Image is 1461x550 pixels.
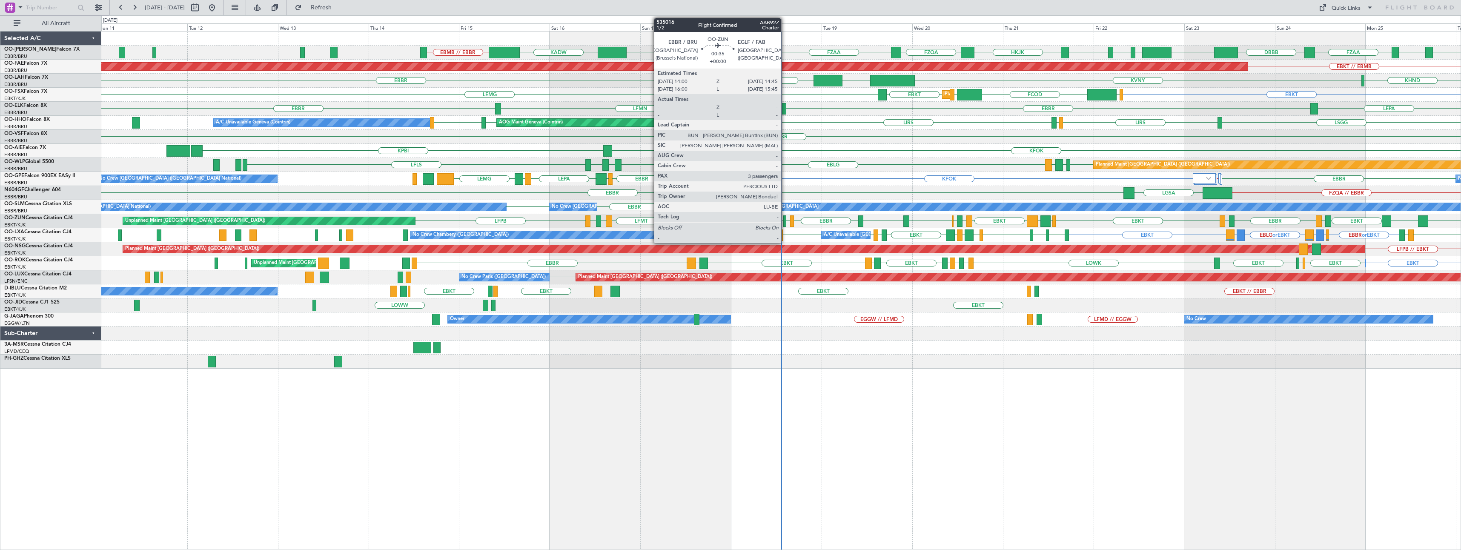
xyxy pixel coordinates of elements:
[4,258,26,263] span: OO-ROK
[4,194,27,200] a: EBBR/BRU
[4,243,26,249] span: OO-NSG
[4,278,28,284] a: LFSN/ENC
[4,187,24,192] span: N604GF
[4,236,26,242] a: EBKT/KJK
[459,23,550,31] div: Fri 15
[4,145,46,150] a: OO-AIEFalcon 7X
[369,23,459,31] div: Thu 14
[4,300,22,305] span: OO-JID
[4,356,71,361] a: PH-GHZCessna Citation XLS
[4,258,73,263] a: OO-ROKCessna Citation CJ4
[4,103,23,108] span: OO-ELK
[912,23,1003,31] div: Wed 20
[4,103,47,108] a: OO-ELKFalcon 8X
[4,348,29,355] a: LFMD/CEQ
[550,23,640,31] div: Sat 16
[1365,23,1456,31] div: Mon 25
[304,5,339,11] span: Refresh
[4,187,61,192] a: N604GFChallenger 604
[499,116,563,129] div: AOG Maint Geneva (Cointrin)
[4,356,23,361] span: PH-GHZ
[22,20,90,26] span: All Aircraft
[4,314,54,319] a: G-JAGAPhenom 300
[1332,4,1361,13] div: Quick Links
[4,272,24,277] span: OO-LUX
[731,23,822,31] div: Mon 18
[1094,23,1184,31] div: Fri 22
[278,23,369,31] div: Wed 13
[125,243,259,255] div: Planned Maint [GEOGRAPHIC_DATA] ([GEOGRAPHIC_DATA])
[9,17,92,30] button: All Aircraft
[4,250,26,256] a: EBKT/KJK
[26,1,75,14] input: Trip Number
[1186,313,1206,326] div: No Crew
[4,61,24,66] span: OO-FAE
[97,23,187,31] div: Mon 11
[103,17,117,24] div: [DATE]
[945,88,1044,101] div: Planned Maint Kortrijk-[GEOGRAPHIC_DATA]
[4,81,27,88] a: EBBR/BRU
[450,313,464,326] div: Owner
[4,89,47,94] a: OO-FSXFalcon 7X
[4,208,27,214] a: EBBR/BRU
[4,131,24,136] span: OO-VSF
[4,215,73,221] a: OO-ZUNCessna Citation CJ4
[4,95,26,102] a: EBKT/KJK
[4,117,50,122] a: OO-HHOFalcon 8X
[4,123,27,130] a: EBBR/BRU
[4,272,72,277] a: OO-LUXCessna Citation CJ4
[4,61,47,66] a: OO-FAEFalcon 7X
[824,229,982,241] div: A/C Unavailable [GEOGRAPHIC_DATA] ([GEOGRAPHIC_DATA] National)
[4,243,73,249] a: OO-NSGCessna Citation CJ4
[4,286,67,291] a: D-IBLUCessna Citation M2
[4,201,25,206] span: OO-SLM
[1096,158,1230,171] div: Planned Maint [GEOGRAPHIC_DATA] ([GEOGRAPHIC_DATA])
[4,137,27,144] a: EBBR/BRU
[187,23,278,31] div: Tue 12
[578,271,712,284] div: Planned Maint [GEOGRAPHIC_DATA] ([GEOGRAPHIC_DATA])
[4,201,72,206] a: OO-SLMCessna Citation XLS
[4,229,24,235] span: OO-LXA
[4,229,72,235] a: OO-LXACessna Citation CJ4
[640,23,731,31] div: Sun 17
[4,342,24,347] span: 3A-MSR
[99,172,241,185] div: No Crew [GEOGRAPHIC_DATA] ([GEOGRAPHIC_DATA] National)
[733,201,819,213] div: A/C Unavailable [GEOGRAPHIC_DATA]
[291,1,342,14] button: Refresh
[4,131,47,136] a: OO-VSFFalcon 8X
[552,201,694,213] div: No Crew [GEOGRAPHIC_DATA] ([GEOGRAPHIC_DATA] National)
[4,145,23,150] span: OO-AIE
[125,215,265,227] div: Unplanned Maint [GEOGRAPHIC_DATA] ([GEOGRAPHIC_DATA])
[413,229,509,241] div: No Crew Chambery ([GEOGRAPHIC_DATA])
[4,215,26,221] span: OO-ZUN
[4,117,26,122] span: OO-HHO
[4,306,26,312] a: EBKT/KJK
[4,222,26,228] a: EBKT/KJK
[4,152,27,158] a: EBBR/BRU
[4,53,27,60] a: EBBR/BRU
[4,47,56,52] span: OO-[PERSON_NAME]
[4,342,71,347] a: 3A-MSRCessna Citation CJ4
[4,67,27,74] a: EBBR/BRU
[1315,1,1378,14] button: Quick Links
[4,180,27,186] a: EBBR/BRU
[1275,23,1366,31] div: Sun 24
[4,159,54,164] a: OO-WLPGlobal 5500
[4,159,25,164] span: OO-WLP
[4,300,60,305] a: OO-JIDCessna CJ1 525
[1003,23,1094,31] div: Thu 21
[4,292,26,298] a: EBKT/KJK
[254,257,391,269] div: Unplanned Maint [GEOGRAPHIC_DATA]-[GEOGRAPHIC_DATA]
[4,109,27,116] a: EBBR/BRU
[822,23,912,31] div: Tue 19
[665,46,819,59] div: Planned Maint [GEOGRAPHIC_DATA] ([GEOGRAPHIC_DATA] National)
[4,75,48,80] a: OO-LAHFalcon 7X
[4,47,80,52] a: OO-[PERSON_NAME]Falcon 7X
[4,75,25,80] span: OO-LAH
[216,116,290,129] div: A/C Unavailable Geneva (Cointrin)
[4,173,24,178] span: OO-GPE
[4,314,24,319] span: G-JAGA
[461,271,546,284] div: No Crew Paris ([GEOGRAPHIC_DATA])
[4,320,30,327] a: EGGW/LTN
[4,286,21,291] span: D-IBLU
